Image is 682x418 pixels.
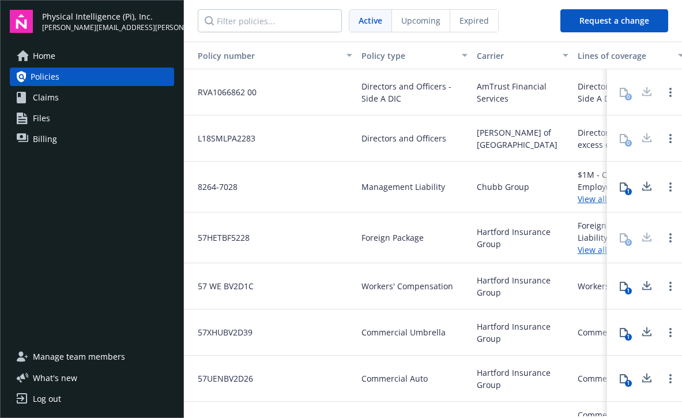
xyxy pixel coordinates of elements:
[33,130,57,148] span: Billing
[578,280,669,292] div: Workers' Compensation
[578,372,676,385] div: Commercial Auto Liability
[612,176,635,199] button: 1
[361,372,428,385] span: Commercial Auto
[10,372,96,384] button: What's new
[189,86,257,98] span: RVA1066862 00
[477,80,568,104] span: AmTrust Financial Services
[42,10,174,33] button: Physical Intelligence (Pi), Inc.[PERSON_NAME][EMAIL_ADDRESS][PERSON_NAME][DOMAIN_NAME]
[359,14,382,27] span: Active
[42,10,174,23] span: Physical Intelligence (Pi), Inc.
[189,132,255,144] span: L18SMLPA2283
[33,348,125,366] span: Manage team members
[664,180,677,194] a: Open options
[664,132,677,145] a: Open options
[477,181,529,193] span: Chubb Group
[10,10,33,33] img: navigator-logo.svg
[189,50,340,62] div: Policy number
[664,372,677,386] a: Open options
[10,109,174,128] a: Files
[612,367,635,390] button: 1
[361,280,453,292] span: Workers' Compensation
[189,372,253,385] span: 57UENBV2D26
[33,47,55,65] span: Home
[477,367,568,391] span: Hartford Insurance Group
[664,231,677,245] a: Open options
[578,50,671,62] div: Lines of coverage
[361,50,455,62] div: Policy type
[33,390,61,408] div: Log out
[560,9,668,32] button: Request a change
[31,68,59,86] span: Policies
[361,326,446,338] span: Commercial Umbrella
[477,226,568,250] span: Hartford Insurance Group
[625,380,632,387] div: 1
[10,130,174,148] a: Billing
[472,42,573,69] button: Carrier
[361,232,424,244] span: Foreign Package
[578,326,662,338] div: Commercial Umbrella
[401,14,440,27] span: Upcoming
[361,80,468,104] span: Directors and Officers - Side A DIC
[477,50,556,62] div: Carrier
[361,181,445,193] span: Management Liability
[198,9,342,32] input: Filter policies...
[664,85,677,99] a: Open options
[10,88,174,107] a: Claims
[625,288,632,294] div: 1
[664,326,677,339] a: Open options
[33,109,50,128] span: Files
[10,47,174,65] a: Home
[612,321,635,344] button: 1
[477,274,568,298] span: Hartford Insurance Group
[10,348,174,366] a: Manage team members
[357,42,472,69] button: Policy type
[33,88,59,107] span: Claims
[42,23,174,33] span: [PERSON_NAME][EMAIL_ADDRESS][PERSON_NAME][DOMAIN_NAME]
[664,279,677,293] a: Open options
[612,275,635,298] button: 1
[189,50,340,62] div: Toggle SortBy
[477,320,568,345] span: Hartford Insurance Group
[189,181,238,193] span: 8264-7028
[189,326,253,338] span: 57XHUBV2D39
[459,14,489,27] span: Expired
[189,232,250,244] span: 57HETBF5228
[33,372,77,384] span: What ' s new
[625,188,632,195] div: 1
[189,280,254,292] span: 57 WE BV2D1C
[10,68,174,86] a: Policies
[625,334,632,341] div: 1
[477,126,568,151] span: [PERSON_NAME] of [GEOGRAPHIC_DATA]
[361,132,446,144] span: Directors and Officers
